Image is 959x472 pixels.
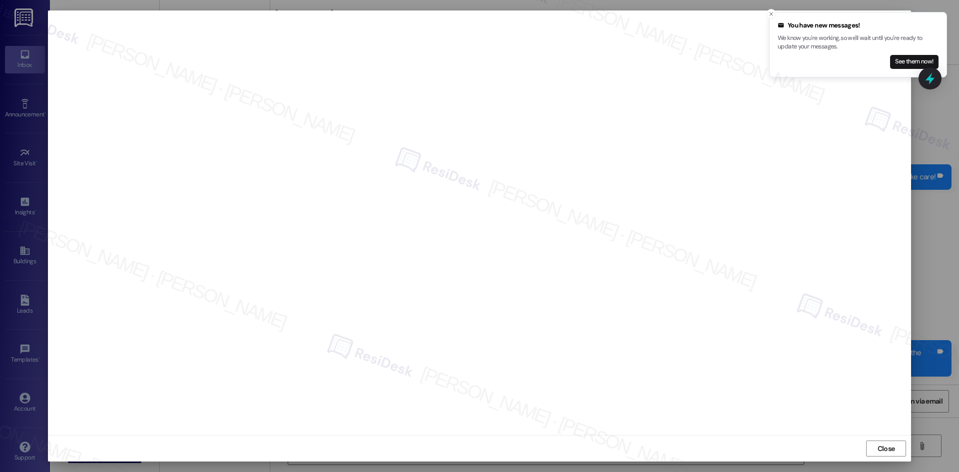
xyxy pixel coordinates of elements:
[53,15,906,431] iframe: retool
[878,444,895,454] span: Close
[866,441,906,457] button: Close
[778,20,939,30] div: You have new messages!
[890,55,939,69] button: See them now!
[766,9,776,19] button: Close toast
[778,34,939,51] p: We know you're working, so we'll wait until you're ready to update your messages.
